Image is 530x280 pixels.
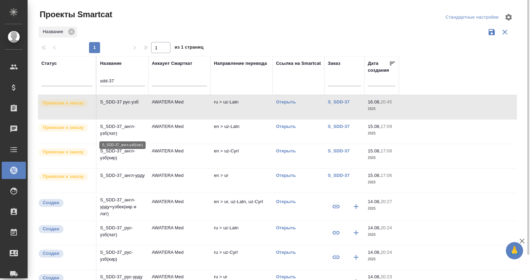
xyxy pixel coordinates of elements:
[328,60,340,67] div: Заказ
[368,130,395,137] p: 2025
[43,28,66,35] p: Название
[276,274,296,279] a: Открыть
[368,250,381,255] p: 14.08,
[100,123,145,137] p: S_SDD-37_англ-узб(лат)
[276,250,296,255] a: Открыть
[214,172,269,179] p: en > ur
[43,173,84,180] p: Привязан к заказу
[368,106,395,112] p: 2025
[368,154,395,161] p: 2025
[38,9,112,20] span: Проекты Smartcat
[148,221,210,245] td: AWATERA Med
[41,60,57,67] div: Статус
[214,224,269,231] p: ru > uz-Latn
[100,172,145,179] p: S_SDD-37_англ-урду
[276,148,296,153] a: Открыть
[100,99,145,106] p: S_SDD-37 рус-узб
[43,199,59,206] p: Создан
[175,43,204,53] span: из 1 страниц
[148,144,210,168] td: AWATERA Med
[276,199,296,204] a: Открыть
[214,99,269,106] p: ru > uz-Latn
[328,99,350,104] a: S_SDD-37
[348,249,364,266] button: Создать заказ
[368,205,395,212] p: 2025
[276,173,296,178] a: Открыть
[148,195,210,219] td: AWATERA Med
[276,225,296,230] a: Открыть
[148,95,210,119] td: AWATERA Med
[381,124,392,129] p: 17:09
[43,226,59,232] p: Создан
[276,124,296,129] a: Открыть
[214,60,267,67] div: Направление перевода
[348,198,364,215] button: Создать заказ
[348,224,364,241] button: Создать заказ
[381,274,392,279] p: 20:23
[43,149,84,156] p: Привязан к заказу
[328,224,344,241] button: Привязать к существующему заказу
[485,26,498,39] button: Сохранить фильтры
[368,199,381,204] p: 14.08,
[100,197,145,217] p: S_SDD-37_англ-урду+узбек(кир и лат)
[328,198,344,215] button: Привязать к существующему заказу
[368,124,381,129] p: 15.08,
[43,124,84,131] p: Привязан к заказу
[148,246,210,270] td: AWATERA Med
[444,12,500,23] div: split button
[214,198,269,205] p: en > ur, uz-Latn, uz-Cyrl
[368,225,381,230] p: 14.08,
[100,60,121,67] div: Название
[148,120,210,144] td: AWATERA Med
[381,148,392,153] p: 17:08
[368,148,381,153] p: 15.08,
[276,60,321,67] div: Ссылка на Smartcat
[368,179,395,186] p: 2025
[100,224,145,238] p: S_SDD-37_рус-узб(лат)
[100,249,145,263] p: S_SDD-37_рус-узб(кир)
[43,100,84,107] p: Привязан к заказу
[500,9,517,26] span: Настроить таблицу
[39,27,77,38] div: Название
[152,60,192,67] div: Аккаунт Смарткат
[328,148,350,153] a: S_SDD-37
[214,123,269,130] p: en > uz-Latn
[328,173,350,178] a: S_SDD-37
[368,256,395,263] p: 2025
[498,26,511,39] button: Сбросить фильтры
[214,249,269,256] p: ru > uz-Cyrl
[328,249,344,266] button: Привязать к существующему заказу
[368,99,381,104] p: 16.08,
[43,250,59,257] p: Создан
[148,169,210,193] td: AWATERA Med
[381,173,392,178] p: 17:06
[368,173,381,178] p: 15.08,
[509,243,520,258] span: 🙏
[368,274,381,279] p: 14.08,
[276,99,296,104] a: Открыть
[100,148,145,161] p: S_SDD-37_англ-узб(кир)
[381,199,392,204] p: 20:27
[381,99,392,104] p: 20:45
[368,60,389,74] div: Дата создания
[328,124,350,129] a: S_SDD-37
[506,242,523,259] button: 🙏
[381,250,392,255] p: 20:24
[368,231,395,238] p: 2025
[214,148,269,154] p: en > uz-Cyrl
[381,225,392,230] p: 20:24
